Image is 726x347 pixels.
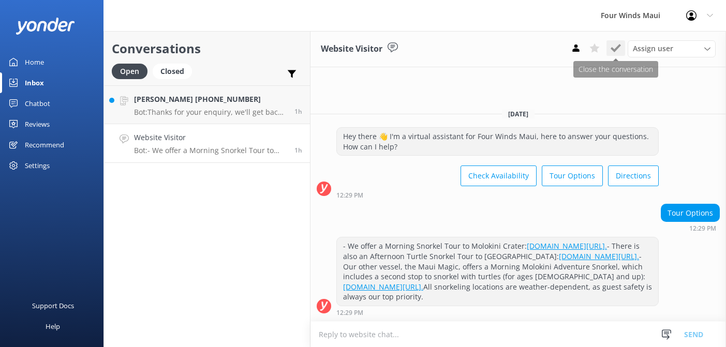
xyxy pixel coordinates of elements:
div: Chatbot [25,93,50,114]
strong: 12:29 PM [336,310,363,316]
p: Bot: - We offer a Morning Snorkel Tour to Molokini Crater: [DOMAIN_NAME][URL]. - There is also an... [134,146,287,155]
div: Tour Options [661,204,719,222]
div: Closed [153,64,192,79]
p: Bot: Thanks for your enquiry, we'll get back to you as soon as we can during opening hours. [134,108,287,117]
div: Recommend [25,134,64,155]
h4: Website Visitor [134,132,287,143]
div: Assign User [628,40,716,57]
div: Aug 26 2025 12:29pm (UTC -10:00) Pacific/Honolulu [661,224,720,232]
div: Aug 26 2025 12:29pm (UTC -10:00) Pacific/Honolulu [336,309,659,316]
a: Closed [153,65,197,77]
div: Hey there 👋 I'm a virtual assistant for Four Winds Maui, here to answer your questions. How can I... [337,128,658,155]
a: Website VisitorBot:- We offer a Morning Snorkel Tour to Molokini Crater: [DOMAIN_NAME][URL]. - Th... [104,124,310,163]
a: [DOMAIN_NAME][URL]. [527,241,607,251]
div: - We offer a Morning Snorkel Tour to Molokini Crater: - There is also an Afternoon Turtle Snorkel... [337,237,658,306]
a: [DOMAIN_NAME][URL]. [343,282,423,292]
div: Support Docs [32,295,74,316]
a: [PERSON_NAME] [PHONE_NUMBER]Bot:Thanks for your enquiry, we'll get back to you as soon as we can ... [104,85,310,124]
span: Aug 26 2025 12:29pm (UTC -10:00) Pacific/Honolulu [294,146,302,155]
h3: Website Visitor [321,42,382,56]
button: Directions [608,165,659,186]
h2: Conversations [112,39,302,58]
div: Help [46,316,60,337]
button: Tour Options [542,165,603,186]
button: Check Availability [461,165,537,186]
a: [DOMAIN_NAME][URL]. [559,251,639,261]
div: Reviews [25,114,50,134]
div: Home [25,52,44,72]
div: Open [112,64,147,79]
strong: 12:29 PM [689,225,716,232]
a: Open [112,65,153,77]
span: Assign user [633,43,673,54]
h4: [PERSON_NAME] [PHONE_NUMBER] [134,94,287,105]
div: Settings [25,155,50,176]
div: Aug 26 2025 12:29pm (UTC -10:00) Pacific/Honolulu [336,191,659,199]
img: yonder-white-logo.png [16,18,75,35]
span: [DATE] [502,110,535,118]
strong: 12:29 PM [336,192,363,199]
div: Inbox [25,72,44,93]
span: Aug 26 2025 01:11pm (UTC -10:00) Pacific/Honolulu [294,107,302,116]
